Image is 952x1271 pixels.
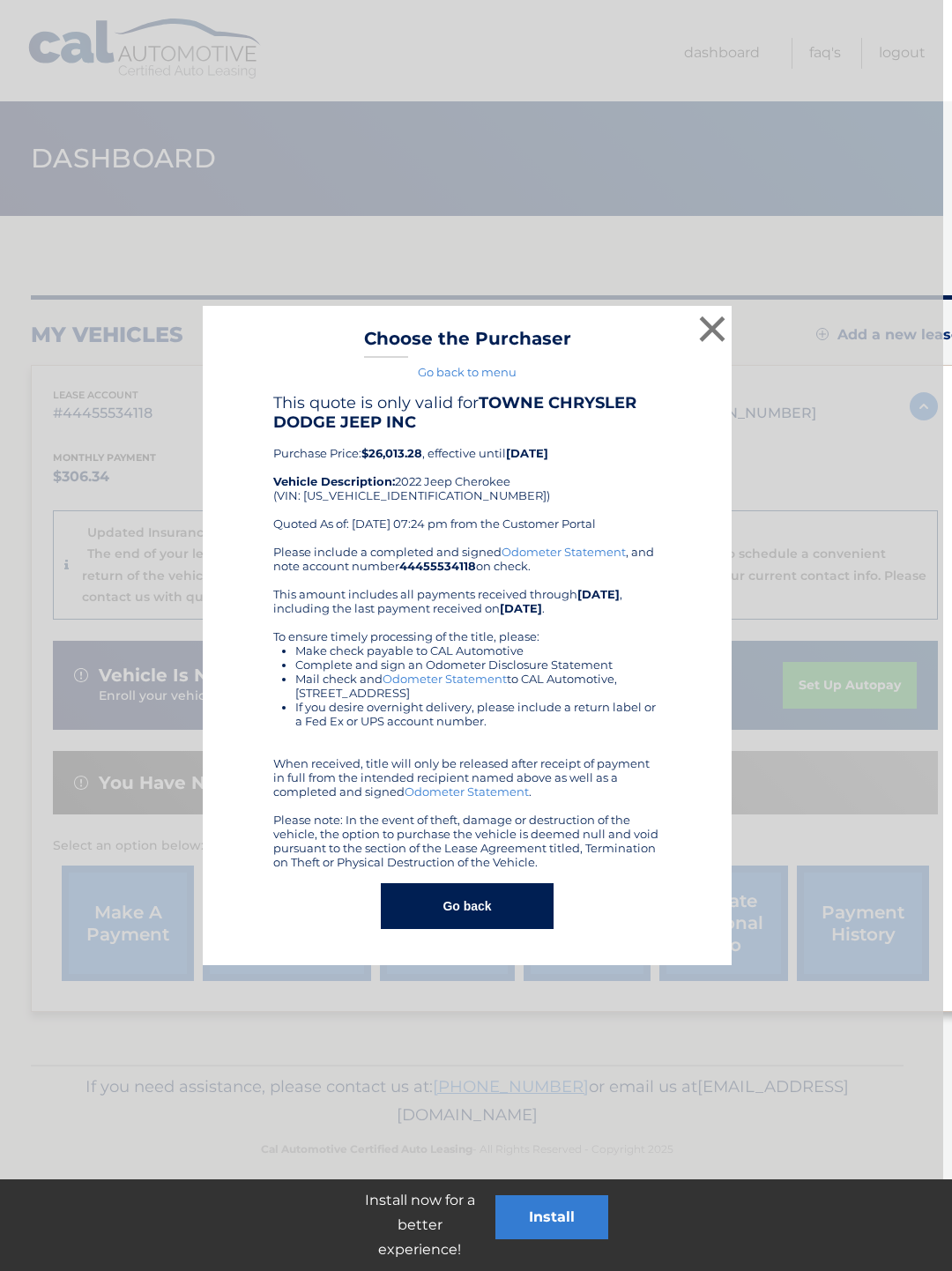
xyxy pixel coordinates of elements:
button: × [695,311,730,346]
button: Install [495,1195,608,1239]
a: Odometer Statement [383,672,507,686]
b: [DATE] [500,601,542,615]
p: Install now for a better experience! [344,1188,495,1262]
a: Odometer Statement [502,545,626,559]
a: Go back to menu [418,365,517,379]
li: Make check payable to CAL Automotive [295,643,661,658]
li: If you desire overnight delivery, please include a return label or a Fed Ex or UPS account number. [295,700,661,728]
b: [DATE] [577,587,620,601]
div: Purchase Price: , effective until 2022 Jeep Cherokee (VIN: [US_VEHICLE_IDENTIFICATION_NUMBER]) Qu... [273,393,661,545]
li: Mail check and to CAL Automotive, [STREET_ADDRESS] [295,672,661,700]
div: Please include a completed and signed , and note account number on check. This amount includes al... [273,545,661,869]
li: Complete and sign an Odometer Disclosure Statement [295,658,661,672]
b: 44455534118 [399,559,476,573]
b: [DATE] [506,446,548,460]
button: Go back [381,883,553,929]
h4: This quote is only valid for [273,393,661,432]
b: TOWNE CHRYSLER DODGE JEEP INC [273,393,636,432]
h3: Choose the Purchaser [364,328,571,359]
b: $26,013.28 [361,446,422,460]
strong: Vehicle Description: [273,474,395,488]
a: Odometer Statement [405,784,529,799]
